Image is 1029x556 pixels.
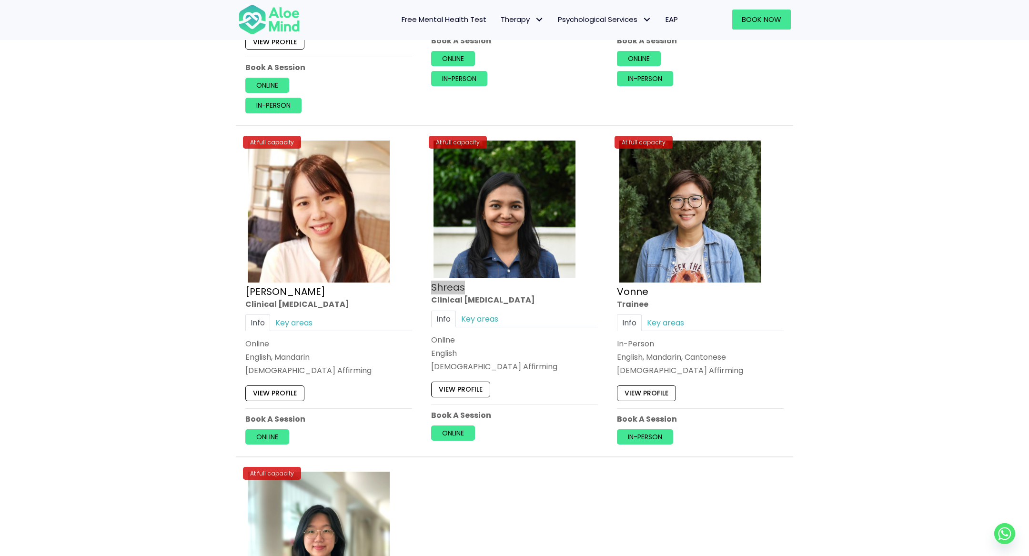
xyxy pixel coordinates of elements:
[642,314,689,331] a: Key areas
[617,365,784,376] div: [DEMOGRAPHIC_DATA] Affirming
[245,62,412,73] p: Book A Session
[431,410,598,421] p: Book A Session
[245,285,325,298] a: [PERSON_NAME]
[617,285,648,298] a: Vonne
[494,10,551,30] a: TherapyTherapy: submenu
[617,386,676,401] a: View profile
[617,314,642,331] a: Info
[617,338,784,349] div: In-Person
[617,429,673,445] a: In-person
[617,414,784,425] p: Book A Session
[558,14,651,24] span: Psychological Services
[245,386,304,401] a: View profile
[245,78,289,93] a: Online
[245,352,412,363] p: English, Mandarin
[402,14,486,24] span: Free Mental Health Test
[456,311,504,327] a: Key areas
[245,34,304,50] a: View profile
[245,414,412,425] p: Book A Session
[431,361,598,372] div: [DEMOGRAPHIC_DATA] Affirming
[732,10,791,30] a: Book Now
[994,523,1015,544] a: Whatsapp
[431,294,598,305] div: Clinical [MEDICAL_DATA]
[742,14,781,24] span: Book Now
[431,348,598,359] p: English
[532,13,546,27] span: Therapy: submenu
[434,141,575,278] img: Shreas clinical psychologist
[431,51,475,66] a: Online
[431,425,475,441] a: Online
[617,51,661,66] a: Online
[658,10,685,30] a: EAP
[617,299,784,310] div: Trainee
[248,141,390,283] img: Kher-Yin-Profile-300×300
[431,281,465,294] a: Shreas
[245,365,412,376] div: [DEMOGRAPHIC_DATA] Affirming
[431,334,598,345] div: Online
[394,10,494,30] a: Free Mental Health Test
[245,299,412,310] div: Clinical [MEDICAL_DATA]
[431,382,490,397] a: View profile
[245,314,270,331] a: Info
[551,10,658,30] a: Psychological ServicesPsychological Services: submenu
[270,314,318,331] a: Key areas
[617,71,673,86] a: In-person
[501,14,544,24] span: Therapy
[429,136,487,149] div: At full capacity
[238,4,300,35] img: Aloe mind Logo
[243,136,301,149] div: At full capacity
[617,352,784,363] p: English, Mandarin, Cantonese
[243,467,301,480] div: At full capacity
[245,338,412,349] div: Online
[640,13,654,27] span: Psychological Services: submenu
[431,311,456,327] a: Info
[666,14,678,24] span: EAP
[313,10,685,30] nav: Menu
[245,98,302,113] a: In-person
[617,35,784,46] p: Book A Session
[431,35,598,46] p: Book A Session
[619,141,761,283] img: Vonne Trainee
[615,136,673,149] div: At full capacity
[431,71,487,86] a: In-person
[245,429,289,445] a: Online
